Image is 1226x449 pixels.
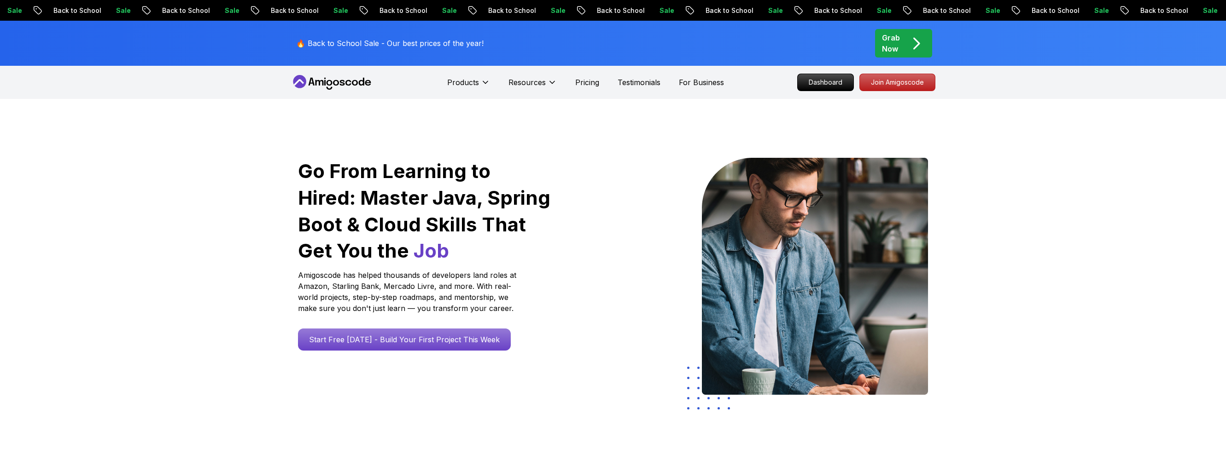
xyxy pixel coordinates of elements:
[1191,6,1221,15] p: Sale
[803,6,865,15] p: Back to School
[911,6,974,15] p: Back to School
[648,6,677,15] p: Sale
[702,158,928,395] img: hero
[694,6,757,15] p: Back to School
[882,32,900,54] p: Grab Now
[618,77,660,88] a: Testimonials
[865,6,895,15] p: Sale
[860,74,935,91] p: Join Amigoscode
[296,38,484,49] p: 🔥 Back to School Sale - Our best prices of the year!
[575,77,599,88] a: Pricing
[679,77,724,88] a: For Business
[151,6,213,15] p: Back to School
[298,328,511,351] a: Start Free [DATE] - Build Your First Project This Week
[1129,6,1191,15] p: Back to School
[368,6,431,15] p: Back to School
[798,74,853,91] p: Dashboard
[105,6,134,15] p: Sale
[1083,6,1112,15] p: Sale
[298,270,519,314] p: Amigoscode has helped thousands of developers land roles at Amazon, Starling Bank, Mercado Livre,...
[477,6,539,15] p: Back to School
[859,74,935,91] a: Join Amigoscode
[1020,6,1083,15] p: Back to School
[508,77,557,95] button: Resources
[447,77,490,95] button: Products
[539,6,569,15] p: Sale
[797,74,854,91] a: Dashboard
[508,77,546,88] p: Resources
[213,6,243,15] p: Sale
[259,6,322,15] p: Back to School
[42,6,105,15] p: Back to School
[431,6,460,15] p: Sale
[757,6,786,15] p: Sale
[298,158,552,264] h1: Go From Learning to Hired: Master Java, Spring Boot & Cloud Skills That Get You the
[447,77,479,88] p: Products
[974,6,1004,15] p: Sale
[414,239,449,262] span: Job
[322,6,351,15] p: Sale
[585,6,648,15] p: Back to School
